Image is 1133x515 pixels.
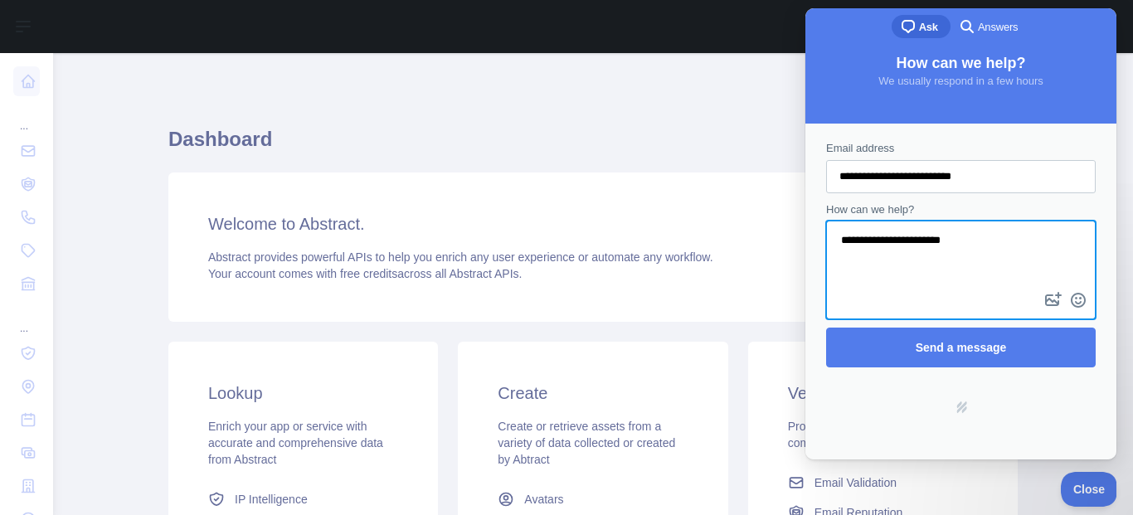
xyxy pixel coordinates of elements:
[208,267,522,280] span: Your account comes with across all Abstract APIs.
[13,100,40,133] div: ...
[168,126,1018,166] h1: Dashboard
[498,420,675,466] span: Create or retrieve assets from a variety of data collected or created by Abtract
[1061,472,1116,507] iframe: Help Scout Beacon - Close
[340,267,397,280] span: free credits
[208,381,398,405] h3: Lookup
[788,381,978,405] h3: Verify
[235,491,308,508] span: IP Intelligence
[781,468,985,498] a: Email Validation
[208,250,713,264] span: Abstract provides powerful APIs to help you enrich any user experience or automate any workflow.
[805,8,1116,459] iframe: Help Scout Beacon - Live Chat, Contact Form, and Knowledge Base
[491,484,694,514] a: Avatars
[524,491,563,508] span: Avatars
[498,381,688,405] h3: Create
[814,474,897,491] span: Email Validation
[202,484,405,514] a: IP Intelligence
[208,420,383,466] span: Enrich your app or service with accurate and comprehensive data from Abstract
[13,302,40,335] div: ...
[208,212,978,236] h3: Welcome to Abstract.
[788,420,956,449] span: Protect your app and ensure compliance with verification APIs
